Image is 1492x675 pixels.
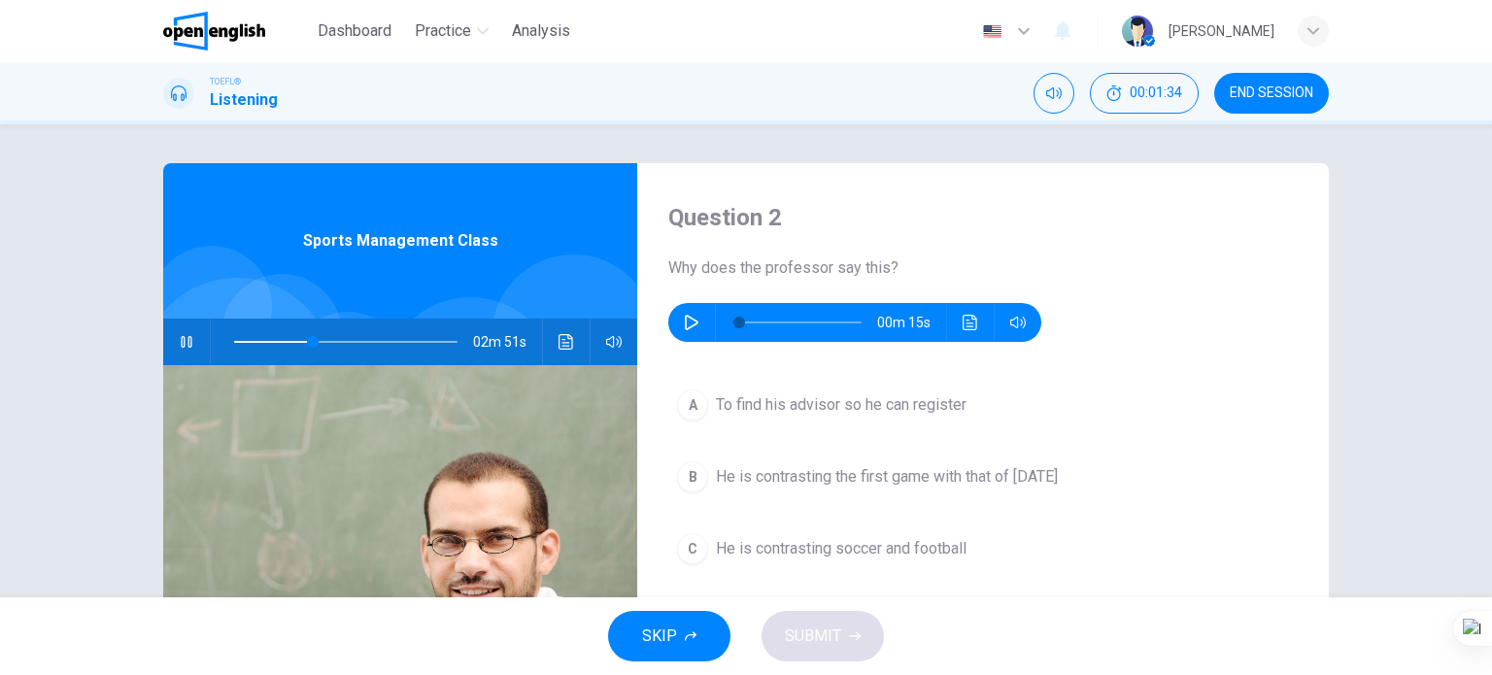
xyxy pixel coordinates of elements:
h1: Listening [210,88,278,112]
span: SKIP [642,623,677,650]
span: Sports Management Class [303,229,498,253]
button: Click to see the audio transcription [955,303,986,342]
div: [PERSON_NAME] [1169,19,1274,43]
div: Mute [1034,73,1074,114]
button: Analysis [504,14,578,49]
div: Hide [1090,73,1199,114]
span: END SESSION [1230,85,1313,101]
img: Profile picture [1122,16,1153,47]
div: B [677,461,708,492]
img: en [980,24,1004,39]
span: He is contrasting soccer and football [716,537,966,560]
span: Practice [415,19,471,43]
span: 00m 15s [877,303,946,342]
span: Why does the professor say this? [668,256,1298,280]
div: C [677,533,708,564]
button: 00:01:34 [1090,73,1199,114]
a: OpenEnglish logo [163,12,310,51]
button: DHe is giving specifics of comparison [668,596,1298,645]
span: Dashboard [318,19,391,43]
button: CHe is contrasting soccer and football [668,524,1298,573]
img: OpenEnglish logo [163,12,265,51]
span: 00:01:34 [1130,85,1182,101]
button: Click to see the audio transcription [551,319,582,365]
span: Analysis [512,19,570,43]
button: SKIP [608,611,730,661]
span: 02m 51s [473,319,542,365]
button: ATo find his advisor so he can register [668,381,1298,429]
button: BHe is contrasting the first game with that of [DATE] [668,453,1298,501]
h4: Question 2 [668,202,1298,233]
span: He is contrasting the first game with that of [DATE] [716,465,1058,489]
button: END SESSION [1214,73,1329,114]
button: Practice [407,14,496,49]
div: A [677,389,708,421]
span: To find his advisor so he can register [716,393,966,417]
button: Dashboard [310,14,399,49]
span: TOEFL® [210,75,241,88]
